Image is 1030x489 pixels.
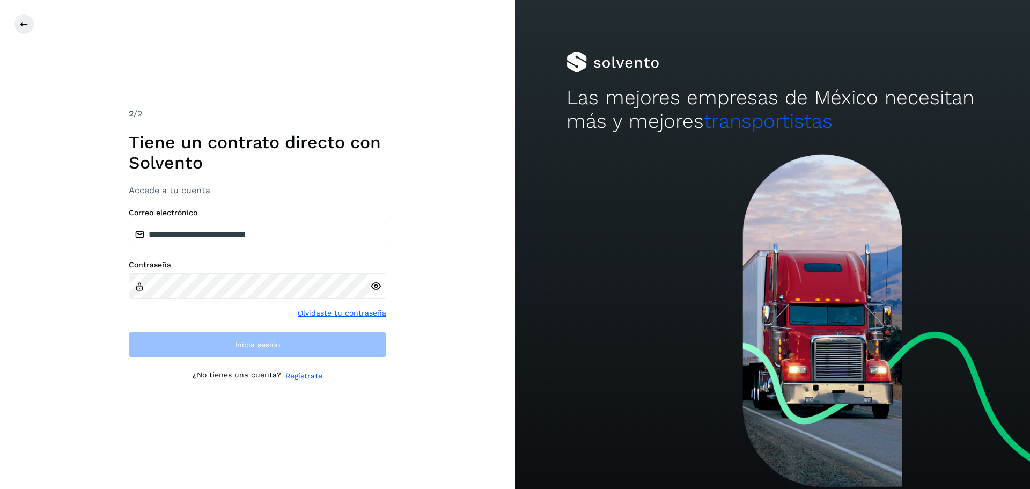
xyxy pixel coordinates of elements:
label: Correo electrónico [129,208,386,217]
button: Inicia sesión [129,332,386,357]
a: Regístrate [285,370,322,382]
span: Inicia sesión [235,341,281,348]
div: /2 [129,107,386,120]
h2: Las mejores empresas de México necesitan más y mejores [566,86,979,134]
span: 2 [129,108,134,119]
a: Olvidaste tu contraseña [298,308,386,319]
span: transportistas [704,110,833,133]
h1: Tiene un contrato directo con Solvento [129,132,386,173]
h3: Accede a tu cuenta [129,185,386,195]
label: Contraseña [129,260,386,269]
p: ¿No tienes una cuenta? [193,370,281,382]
